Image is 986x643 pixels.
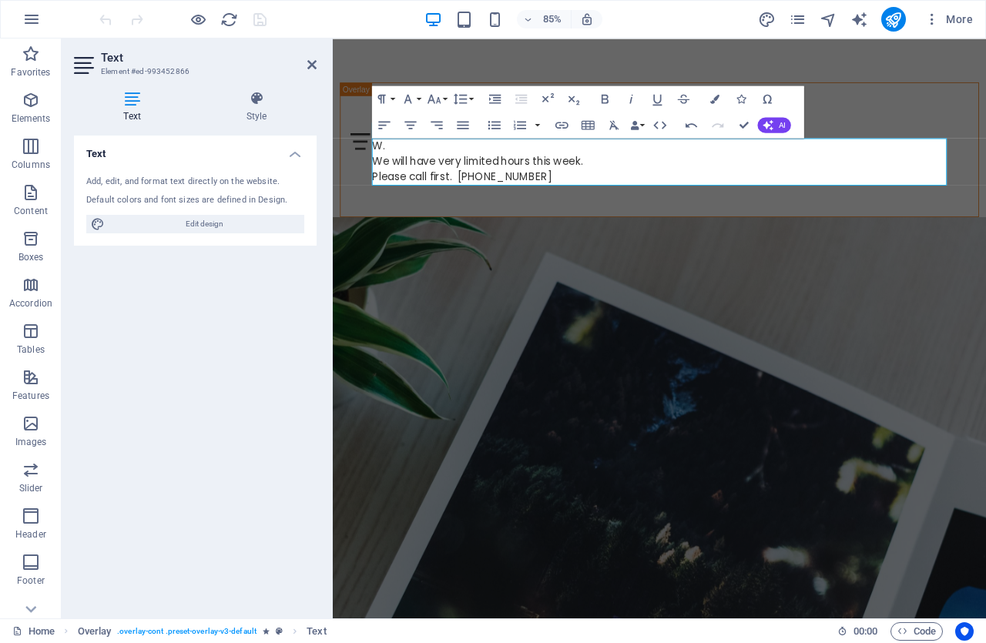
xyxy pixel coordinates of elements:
[372,85,397,112] button: Paragraph Format
[17,574,45,587] p: Footer
[562,85,586,112] button: Subscript
[648,112,672,138] button: HTML
[398,85,423,112] button: Font Family
[86,194,304,207] div: Default colors and font sizes are defined in Design.
[451,85,475,112] button: Line Height
[732,112,756,138] button: Confirm (Ctrl+⏎)
[549,112,574,138] button: Insert Link
[706,112,730,138] button: Redo (Ctrl+Shift+Z)
[619,85,643,112] button: Italic (Ctrl+I)
[17,343,45,356] p: Tables
[671,85,696,112] button: Strikethrough
[881,7,906,32] button: publish
[12,159,50,171] p: Columns
[850,11,868,28] i: AI Writer
[918,7,979,32] button: More
[575,112,600,138] button: Insert Table
[592,85,617,112] button: Bold (Ctrl+B)
[46,154,723,172] p: Please call first. [PHONE_NUMBER]
[679,112,704,138] button: Undo (Ctrl+Z)
[758,117,791,132] button: AI
[532,112,543,138] button: Ordered List
[854,622,877,641] span: 00 00
[508,112,532,138] button: Ordered List
[955,622,974,641] button: Usercentrics
[15,436,47,448] p: Images
[74,91,196,123] h4: Text
[850,10,869,28] button: text_generator
[897,622,936,641] span: Code
[9,297,52,310] p: Accordion
[189,10,207,28] button: Click here to leave preview mode and continue editing
[837,622,878,641] h6: Session time
[820,11,837,28] i: Navigator
[758,10,776,28] button: design
[424,112,449,138] button: Align Right
[109,215,300,233] span: Edit design
[628,112,646,138] button: Data Bindings
[820,10,838,28] button: navigator
[602,112,626,138] button: Clear Formatting
[307,622,326,641] span: Click to select. Double-click to edit
[372,112,397,138] button: Align Left
[540,10,565,28] h6: 85%
[509,85,534,112] button: Decrease Indent
[755,85,780,112] button: Special Characters
[703,85,727,112] button: Colors
[220,11,238,28] i: Reload page
[15,528,46,541] p: Header
[517,10,572,28] button: 85%
[789,11,807,28] i: Pages (Ctrl+Alt+S)
[220,10,238,28] button: reload
[535,85,560,112] button: Superscript
[18,251,44,263] p: Boxes
[424,85,449,112] button: Font Size
[890,622,943,641] button: Code
[196,91,317,123] h4: Style
[101,65,286,79] h3: Element #ed-993452866
[101,51,317,65] h2: Text
[117,622,257,641] span: . overlay-cont .preset-overlay-v3-default
[86,176,304,189] div: Add, edit, and format text directly on the website.
[12,390,49,402] p: Features
[924,12,973,27] span: More
[451,112,475,138] button: Align Justify
[78,622,112,641] span: Click to select. Double-click to edit
[78,622,327,641] nav: breadcrumb
[19,482,43,494] p: Slider
[884,11,902,28] i: Publish
[263,627,270,635] i: Element contains an animation
[864,625,867,637] span: :
[12,622,55,641] a: Click to cancel selection. Double-click to open Pages
[645,85,669,112] button: Underline (Ctrl+U)
[276,627,283,635] i: This element is a customizable preset
[12,112,51,125] p: Elements
[789,10,807,28] button: pages
[483,85,508,112] button: Increase Indent
[398,112,423,138] button: Align Center
[86,215,304,233] button: Edit design
[46,136,723,154] p: We will have very limited hours this week.
[580,12,594,26] i: On resize automatically adjust zoom level to fit chosen device.
[11,66,50,79] p: Favorites
[74,136,317,163] h4: Text
[14,205,48,217] p: Content
[482,112,507,138] button: Unordered List
[729,85,753,112] button: Icons
[758,11,776,28] i: Design (Ctrl+Alt+Y)
[779,121,786,129] span: AI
